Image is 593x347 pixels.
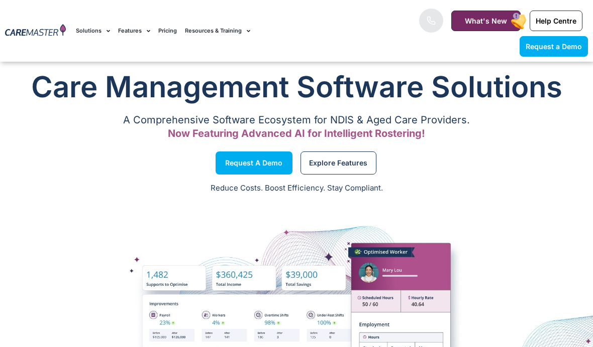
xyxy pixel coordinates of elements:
a: Request a Demo [216,151,292,175]
span: What's New [465,17,507,25]
span: Now Featuring Advanced AI for Intelligent Rostering! [168,127,425,139]
a: What's New [451,11,521,31]
a: Request a Demo [520,36,588,57]
span: Explore Features [309,160,367,165]
img: CareMaster Logo [5,24,66,38]
a: Pricing [158,14,177,48]
a: Help Centre [530,11,582,31]
a: Explore Features [301,151,376,175]
a: Features [118,14,150,48]
a: Solutions [76,14,110,48]
h1: Care Management Software Solutions [5,67,588,107]
nav: Menu [76,14,378,48]
span: Help Centre [536,17,576,25]
p: A Comprehensive Software Ecosystem for NDIS & Aged Care Providers. [5,117,588,123]
a: Resources & Training [185,14,250,48]
span: Request a Demo [225,160,282,165]
p: Reduce Costs. Boost Efficiency. Stay Compliant. [6,183,587,194]
span: Request a Demo [526,42,582,51]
